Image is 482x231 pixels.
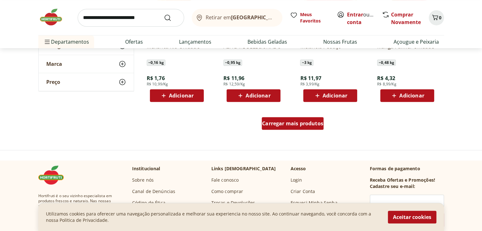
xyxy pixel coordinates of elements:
[377,82,396,87] span: R$ 8,99/Kg
[231,14,338,21] b: [GEOGRAPHIC_DATA]/[GEOGRAPHIC_DATA]
[46,79,60,85] span: Preço
[290,11,329,24] a: Meus Favoritos
[132,188,176,195] a: Canal de Denúncias
[150,89,204,102] button: Adicionar
[169,93,194,98] span: Adicionar
[370,165,444,172] p: Formas de pagamento
[429,10,444,25] button: Carrinho
[377,59,396,66] span: ~ 0,48 kg
[300,11,329,24] span: Meus Favoritos
[206,15,276,20] span: Retirar em
[38,193,122,229] span: Hortifruti é o seu vizinho especialista em produtos frescos e naturais. Nas nossas plataformas de...
[46,211,380,223] p: Utilizamos cookies para oferecer uma navegação personalizada e melhorar sua experiencia no nosso ...
[300,59,313,66] span: ~ 3 kg
[211,165,276,172] p: Links [DEMOGRAPHIC_DATA]
[223,59,242,66] span: ~ 0,95 kg
[227,89,280,102] button: Adicionar
[262,121,323,126] span: Carregar mais produtos
[370,177,435,183] h3: Receba Ofertas e Promoções!
[388,211,436,223] button: Aceitar cookies
[347,11,375,26] span: ou
[377,75,395,82] span: R$ 4,32
[262,117,324,132] a: Carregar mais produtos
[211,200,255,206] a: Trocas e Devoluções
[78,9,184,27] input: search
[39,73,134,91] button: Preço
[43,34,89,49] span: Departamentos
[393,38,439,46] a: Açougue e Peixaria
[391,11,421,26] a: Comprar Novamente
[125,38,143,46] a: Ofertas
[38,165,70,184] img: Hortifruti
[370,183,415,190] h3: Cadastre seu e-mail:
[291,200,337,206] a: Esqueci Minha Senha
[147,59,165,66] span: ~ 0,16 kg
[164,14,179,22] button: Submit Search
[291,188,315,195] a: Criar Conta
[39,55,134,73] button: Marca
[347,11,363,18] a: Entrar
[300,43,360,57] a: Melancia Pedaço
[147,43,207,57] a: Mexerica Rio Unidade
[291,177,302,183] a: Login
[46,61,62,67] span: Marca
[323,38,357,46] a: Nossas Frutas
[439,15,441,21] span: 0
[300,75,321,82] span: R$ 11,97
[132,177,154,183] a: Sobre nós
[192,9,282,27] button: Retirar em[GEOGRAPHIC_DATA]/[GEOGRAPHIC_DATA]
[223,75,244,82] span: R$ 11,96
[38,8,70,27] img: Hortifruti
[380,89,434,102] button: Adicionar
[291,165,306,172] p: Acesso
[223,43,284,57] a: ABACATE SELECIONADO
[323,93,347,98] span: Adicionar
[399,93,424,98] span: Adicionar
[377,43,437,57] a: Manga Palmer Unidade
[211,188,243,195] a: Como comprar
[303,89,357,102] button: Adicionar
[132,165,160,172] p: Institucional
[223,82,245,87] span: R$ 12,59/Kg
[132,200,165,206] a: Código de Ética
[246,93,270,98] span: Adicionar
[147,82,168,87] span: R$ 10,99/Kg
[211,177,239,183] a: Fale conosco
[43,34,51,49] button: Menu
[347,11,382,26] a: Criar conta
[300,82,319,87] span: R$ 3,99/Kg
[179,38,211,46] a: Lançamentos
[247,38,287,46] a: Bebidas Geladas
[147,75,165,82] span: R$ 1,76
